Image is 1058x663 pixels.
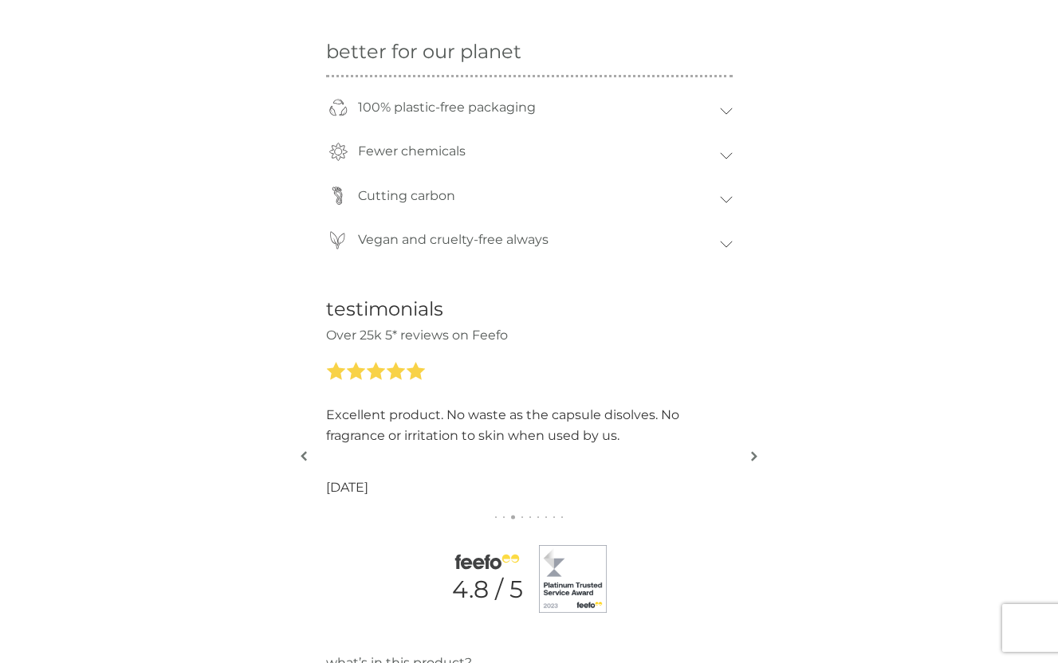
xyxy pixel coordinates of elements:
img: feefo badge [539,545,607,613]
img: co2-icon.svg [328,186,347,205]
img: left-arrow.svg [301,450,307,462]
p: Fewer chemicals [350,133,474,170]
p: Excellent product. No waste as the capsule disolves. No fragrance or irritation to skin when used... [326,405,733,445]
img: chemicals-icon.svg [328,143,348,161]
p: 100% plastic-free packaging [350,89,544,126]
img: vegan-icon.svg [328,231,347,249]
p: [DATE] [326,477,368,498]
p: Vegan and cruelty-free always [350,222,557,258]
h2: testimonials [326,298,733,321]
p: Over 25k 5* reviews on Feefo [326,325,733,346]
img: feefo logo [451,554,523,570]
p: Cutting carbon [350,178,463,214]
p: 4.8 / 5 [452,575,523,604]
img: recycle-icon.svg [328,98,348,116]
h2: better for our planet [326,41,733,64]
img: right-arrow.svg [751,450,757,462]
